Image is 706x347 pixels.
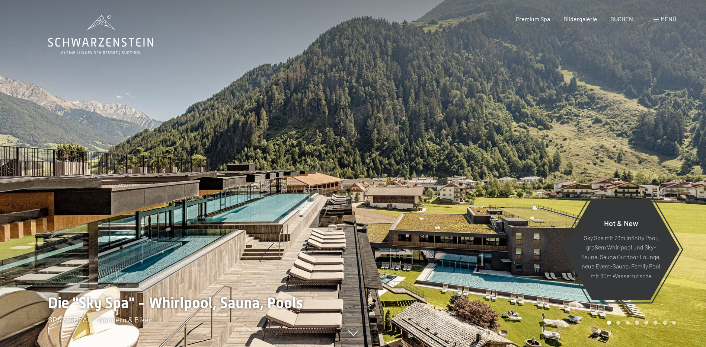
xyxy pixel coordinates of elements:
a: Bildergalerie [563,15,597,22]
div: Carousel Page 3 [626,321,630,325]
a: BUCHEN [610,15,633,22]
span: Hot & New [604,218,638,227]
div: Carousel Page 5 [644,321,648,325]
a: Premium Spa [516,15,550,22]
div: Carousel Page 6 [654,321,658,325]
div: Carousel Page 8 [672,321,676,325]
div: Carousel Page 2 [616,321,620,325]
span: Menü [661,15,676,22]
div: Carousel Page 7 [663,321,667,325]
div: Carousel Page 4 [635,321,639,325]
div: Carousel Page 1 (Current Slide) [607,321,611,325]
div: Carousel Pagination [604,321,676,325]
p: Sky Spa mit 23m Infinity Pool, großem Whirlpool und Sky-Sauna, Sauna Outdoor Lounge, neue Event-S... [581,233,661,280]
a: Hot & New Sky Spa mit 23m Infinity Pool, großem Whirlpool und Sky-Sauna, Sauna Outdoor Lounge, ne... [562,198,680,300]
